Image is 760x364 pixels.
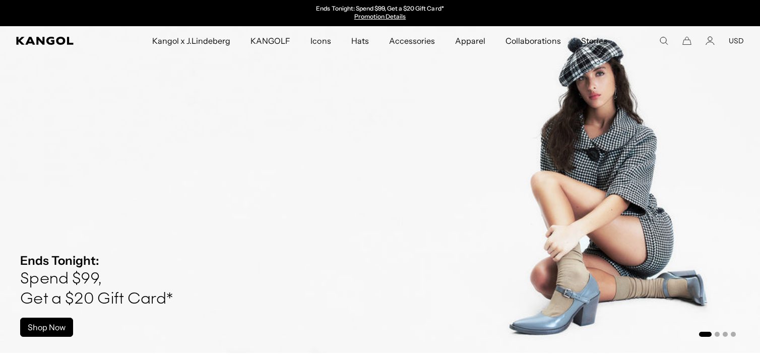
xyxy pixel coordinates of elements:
summary: Search here [659,36,668,45]
h4: Get a $20 Gift Card* [20,289,173,310]
a: Hats [341,26,379,55]
h4: Spend $99, [20,269,173,289]
a: Kangol x J.Lindeberg [142,26,241,55]
a: Collaborations [495,26,571,55]
span: Collaborations [505,26,560,55]
button: Go to slide 4 [731,332,736,337]
span: Apparel [455,26,485,55]
button: Go to slide 2 [715,332,720,337]
a: Apparel [445,26,495,55]
strong: Ends Tonight: [20,253,99,268]
div: 1 of 2 [276,5,484,21]
a: Kangol [16,37,100,45]
button: Cart [682,36,691,45]
a: Icons [300,26,341,55]
span: KANGOLF [250,26,290,55]
a: Promotion Details [354,13,406,20]
span: Kangol x J.Lindeberg [152,26,231,55]
button: USD [729,36,744,45]
p: Ends Tonight: Spend $99, Get a $20 Gift Card* [316,5,444,13]
span: Stories [581,26,607,55]
a: KANGOLF [240,26,300,55]
a: Shop Now [20,318,73,337]
button: Go to slide 3 [723,332,728,337]
div: Announcement [276,5,484,21]
slideshow-component: Announcement bar [276,5,484,21]
ul: Select a slide to show [698,330,736,338]
span: Accessories [389,26,435,55]
button: Go to slide 1 [699,332,712,337]
a: Account [706,36,715,45]
span: Icons [310,26,331,55]
span: Hats [351,26,369,55]
a: Accessories [379,26,445,55]
a: Stories [571,26,617,55]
